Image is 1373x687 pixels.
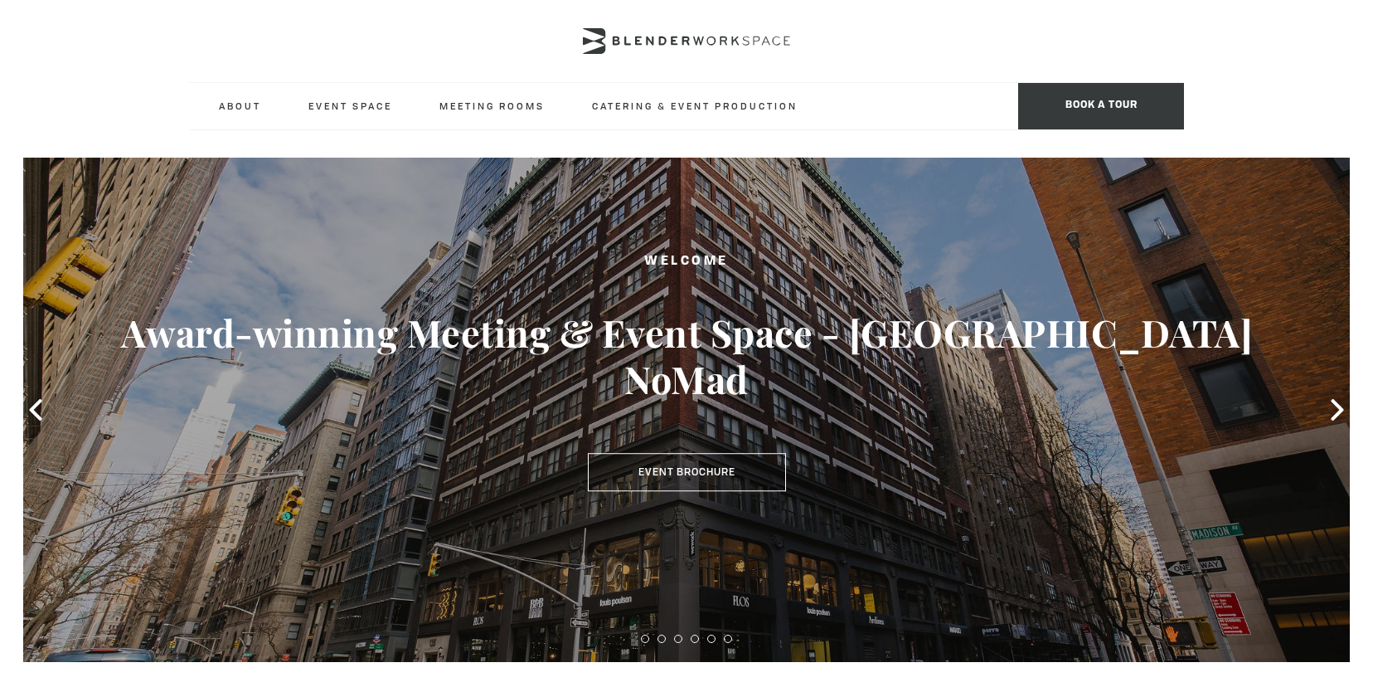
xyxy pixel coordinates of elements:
a: About [206,83,274,129]
a: Event Space [295,83,405,129]
a: Catering & Event Production [579,83,811,129]
a: Meeting Rooms [426,83,558,129]
a: Event Brochure [588,453,786,491]
h3: Award-winning Meeting & Event Space - [GEOGRAPHIC_DATA] NoMad [90,309,1283,402]
h2: Welcome [90,251,1283,272]
span: Book a tour [1018,83,1184,129]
